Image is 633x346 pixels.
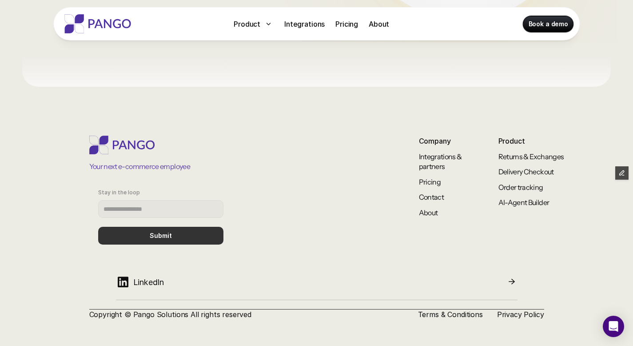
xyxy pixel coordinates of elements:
a: About [365,17,393,31]
p: Pricing [335,19,358,29]
a: Book a demo [523,16,573,32]
a: Privacy Policy [497,310,544,319]
a: Integrations [281,17,328,31]
a: Delivery Checkout [498,167,554,176]
p: About [369,19,389,29]
button: Edit Framer Content [615,166,629,180]
p: Your next e-commerce employee [89,161,190,171]
div: Open Intercom Messenger [603,316,624,337]
p: Product [498,136,570,146]
a: Terms & Conditions [418,310,483,319]
a: About [419,208,438,217]
p: Product [234,19,260,29]
a: Pricing [419,177,441,186]
a: AI-Agent Builder [498,198,549,207]
p: Copyright © Pango Solutions All rights reserved [89,310,404,319]
p: Submit [150,232,172,240]
button: Submit [98,227,223,245]
input: Stay in the loop [98,200,223,218]
a: Contact [419,193,444,201]
a: Integrations & partners [419,152,463,171]
p: Stay in the loop [98,189,140,196]
p: LinkedIn [133,276,164,288]
a: Returns & Exchanges [498,152,564,161]
p: Integrations [284,19,325,29]
a: Order tracking [498,183,543,192]
a: LinkedIn [116,271,518,300]
p: Company [419,136,468,146]
a: Pricing [332,17,362,31]
p: Book a demo [529,20,568,28]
